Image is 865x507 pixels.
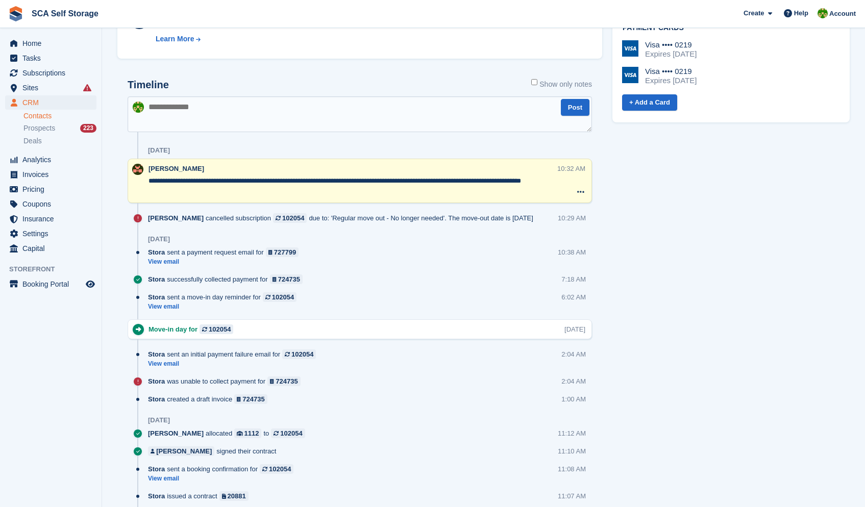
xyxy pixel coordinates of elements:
span: Prospects [23,123,55,133]
div: Visa •••• 0219 [645,40,697,49]
div: 724735 [242,394,264,404]
div: 1112 [244,428,259,438]
a: Preview store [84,278,96,290]
input: Show only notes [531,79,537,85]
span: Stora [148,491,165,501]
div: created a draft invoice [148,394,273,404]
a: Deals [23,136,96,146]
span: Settings [22,226,84,241]
a: menu [5,241,96,256]
span: Storefront [9,264,102,274]
a: View email [148,258,304,266]
a: Prospects 223 [23,123,96,134]
span: Account [829,9,856,19]
span: Stora [148,376,165,386]
a: menu [5,182,96,196]
div: 11:08 AM [558,464,586,474]
a: 102054 [200,324,233,334]
span: Help [794,8,808,18]
span: Home [22,36,84,50]
div: 102054 [280,428,302,438]
h2: Timeline [128,79,169,91]
a: menu [5,51,96,65]
div: successfully collected payment for [148,274,308,284]
div: [DATE] [564,324,585,334]
a: Contacts [23,111,96,121]
div: was unable to collect payment for [148,376,306,386]
div: 2:04 AM [561,376,586,386]
a: 102054 [260,464,293,474]
span: Stora [148,349,165,359]
span: [PERSON_NAME] [148,428,204,438]
span: Stora [148,394,165,404]
div: 2:04 AM [561,349,586,359]
a: menu [5,226,96,241]
div: 6:02 AM [561,292,586,302]
div: 727799 [274,247,296,257]
div: Expires [DATE] [645,49,697,59]
span: Booking Portal [22,277,84,291]
span: [PERSON_NAME] [149,165,204,172]
i: Smart entry sync failures have occurred [83,84,91,92]
a: 102054 [273,213,307,223]
h2: Payment cards [623,24,839,32]
img: Sarah Race [132,164,143,175]
a: menu [5,36,96,50]
div: cancelled subscription due to: 'Regular move out - No longer needed'. The move-out date is [DATE] [148,213,538,223]
span: Stora [148,247,165,257]
div: sent a move-in day reminder for [148,292,302,302]
a: 1112 [234,428,261,438]
div: 11:07 AM [558,491,586,501]
div: [PERSON_NAME] [156,446,212,456]
div: 7:18 AM [561,274,586,284]
div: sent a payment request email for [148,247,304,257]
a: 724735 [267,376,301,386]
div: [DATE] [148,235,170,243]
span: [PERSON_NAME] [148,213,204,223]
a: menu [5,277,96,291]
div: Visa •••• 0219 [645,67,697,76]
a: 724735 [234,394,267,404]
a: 724735 [270,274,303,284]
a: 102054 [282,349,316,359]
img: Visa Logo [622,67,638,83]
a: [PERSON_NAME] [148,446,214,456]
span: Tasks [22,51,84,65]
div: 20881 [228,491,246,501]
div: Learn More [156,34,194,44]
div: 724735 [276,376,298,386]
a: menu [5,153,96,167]
div: 102054 [209,324,231,334]
div: 11:10 AM [558,446,586,456]
div: 724735 [278,274,300,284]
span: Coupons [22,197,84,211]
div: signed their contract [148,446,281,456]
div: 102054 [291,349,313,359]
span: Analytics [22,153,84,167]
a: View email [148,474,299,483]
div: sent a booking confirmation for [148,464,299,474]
a: menu [5,81,96,95]
div: 223 [80,124,96,133]
a: 102054 [263,292,296,302]
div: 102054 [269,464,291,474]
a: SCA Self Storage [28,5,103,22]
span: Stora [148,292,165,302]
button: Post [561,99,589,116]
a: 727799 [266,247,299,257]
div: [DATE] [148,146,170,155]
span: Create [744,8,764,18]
img: Sam Chapman [133,102,144,113]
div: 10:38 AM [558,247,586,257]
span: CRM [22,95,84,110]
label: Show only notes [531,79,592,90]
a: + Add a Card [622,94,677,111]
div: issued a contract [148,491,254,501]
div: Move-in day for [149,324,238,334]
span: Invoices [22,167,84,182]
img: Visa Logo [622,40,638,57]
span: Subscriptions [22,66,84,80]
span: Pricing [22,182,84,196]
img: stora-icon-8386f47178a22dfd0bd8f6a31ec36ba5ce8667c1dd55bd0f319d3a0aa187defe.svg [8,6,23,21]
img: Sam Chapman [818,8,828,18]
